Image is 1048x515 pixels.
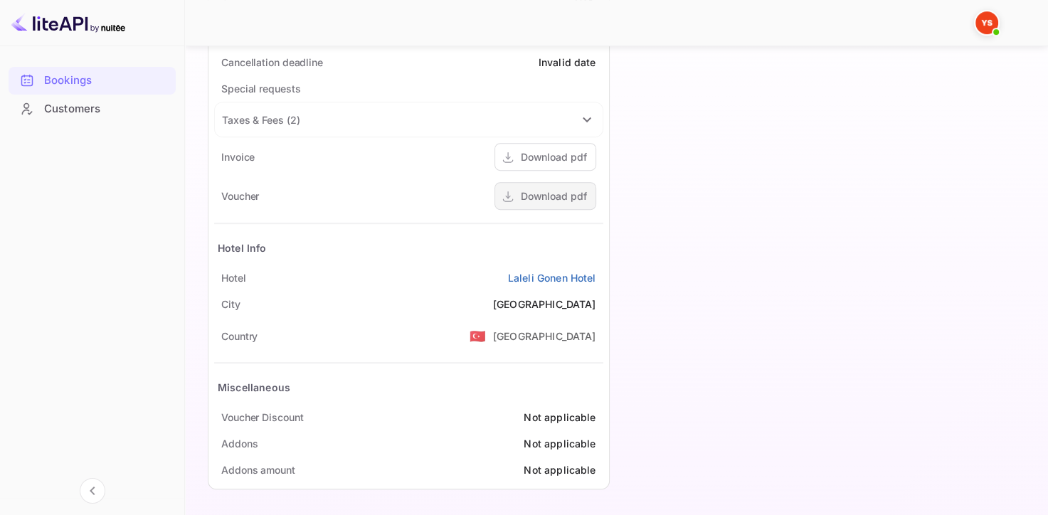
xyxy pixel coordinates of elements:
span: United States [470,323,486,349]
div: Hotel [221,270,246,285]
div: Addons [221,436,258,451]
div: Taxes & Fees (2) [215,102,603,137]
div: Taxes & Fees ( 2 ) [222,112,300,127]
div: Not applicable [524,462,596,477]
div: Hotel Info [218,240,267,255]
div: Addons amount [221,462,295,477]
button: Collapse navigation [80,478,105,504]
img: LiteAPI logo [11,11,125,34]
div: Country [221,329,258,344]
div: Invoice [221,149,255,164]
div: Bookings [44,73,169,89]
div: City [221,297,240,312]
div: Download pdf [521,149,587,164]
div: Customers [44,101,169,117]
a: Laleli Gonen Hotel [508,270,596,285]
div: Invalid date [539,55,596,70]
div: Not applicable [524,410,596,425]
div: Download pdf [521,189,587,203]
a: Customers [9,95,176,122]
a: Bookings [9,67,176,93]
div: [GEOGRAPHIC_DATA] [493,329,596,344]
div: [GEOGRAPHIC_DATA] [493,297,596,312]
div: Not applicable [524,436,596,451]
div: Bookings [9,67,176,95]
div: Voucher Discount [221,410,303,425]
div: Voucher [221,189,259,203]
div: Cancellation deadline [221,55,323,70]
img: Yandex Support [975,11,998,34]
div: Customers [9,95,176,123]
div: Miscellaneous [218,380,290,395]
div: Special requests [221,81,300,96]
